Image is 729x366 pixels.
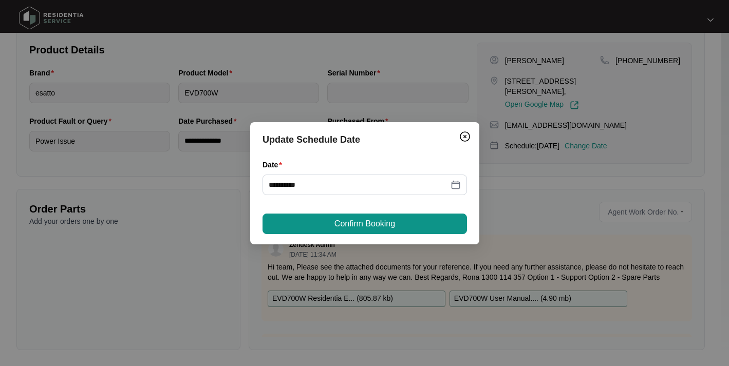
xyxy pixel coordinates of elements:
[459,130,471,143] img: closeCircle
[457,128,473,145] button: Close
[263,132,467,147] div: Update Schedule Date
[334,218,395,230] span: Confirm Booking
[263,160,286,170] label: Date
[263,214,467,234] button: Confirm Booking
[269,179,448,190] input: Date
